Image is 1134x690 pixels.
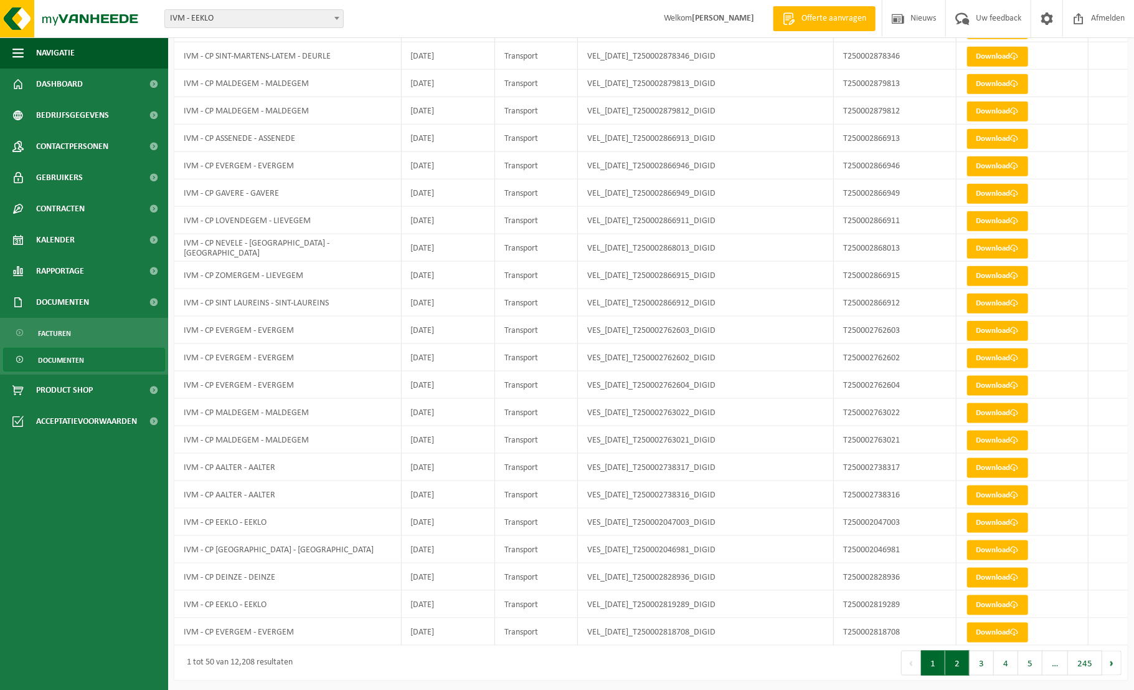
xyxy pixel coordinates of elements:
td: IVM - CP SINT-MARTENS-LATEM - DEURLE [174,42,402,70]
td: [DATE] [402,234,495,262]
td: VEL_[DATE]_T250002866949_DIGID [578,180,834,207]
a: Download [967,348,1028,368]
td: T250002763021 [834,426,957,454]
button: Previous [901,651,921,676]
a: Facturen [3,321,165,345]
td: [DATE] [402,481,495,509]
span: Documenten [38,348,84,372]
td: IVM - CP SINT LAUREINS - SINT-LAUREINS [174,289,402,317]
td: T250002763022 [834,399,957,426]
span: Acceptatievoorwaarden [36,406,137,437]
td: Transport [495,481,578,509]
button: 3 [970,651,994,676]
td: IVM - CP EVERGEM - EVERGEM [174,618,402,646]
td: [DATE] [402,371,495,399]
span: Bedrijfsgegevens [36,100,109,131]
td: T250002047003 [834,509,957,536]
a: Download [967,568,1028,588]
button: 4 [994,651,1018,676]
td: IVM - CP MALDEGEM - MALDEGEM [174,399,402,426]
td: [DATE] [402,618,495,646]
td: Transport [495,180,578,207]
td: Transport [495,70,578,97]
a: Download [967,47,1028,67]
a: Download [967,376,1028,396]
td: VES_[DATE]_T250002046981_DIGID [578,536,834,563]
td: T250002762603 [834,317,957,344]
td: [DATE] [402,97,495,125]
td: VEL_[DATE]_T250002868013_DIGID [578,234,834,262]
td: VEL_[DATE]_T250002878346_DIGID [578,42,834,70]
td: [DATE] [402,262,495,289]
a: Download [967,266,1028,286]
td: [DATE] [402,207,495,234]
td: VEL_[DATE]_T250002879812_DIGID [578,97,834,125]
td: Transport [495,317,578,344]
td: IVM - CP ZOMERGEM - LIEVEGEM [174,262,402,289]
span: Kalender [36,224,75,256]
td: IVM - CP MALDEGEM - MALDEGEM [174,70,402,97]
a: Download [967,211,1028,231]
button: Next [1102,651,1122,676]
td: VEL_[DATE]_T250002866915_DIGID [578,262,834,289]
a: Download [967,486,1028,506]
td: VES_[DATE]_T250002762602_DIGID [578,344,834,371]
td: Transport [495,426,578,454]
td: [DATE] [402,591,495,618]
td: IVM - CP EVERGEM - EVERGEM [174,344,402,371]
span: Product Shop [36,375,93,406]
td: VES_[DATE]_T250002763021_DIGID [578,426,834,454]
span: IVM - EEKLO [164,9,344,28]
td: IVM - CP DEINZE - DEINZE [174,563,402,591]
td: T250002878346 [834,42,957,70]
td: IVM - CP MALDEGEM - MALDEGEM [174,97,402,125]
td: [DATE] [402,70,495,97]
span: Facturen [38,322,71,345]
td: [DATE] [402,180,495,207]
td: Transport [495,42,578,70]
td: T250002738317 [834,454,957,481]
td: T250002866912 [834,289,957,317]
button: 1 [921,651,945,676]
td: IVM - CP EEKLO - EEKLO [174,591,402,618]
div: 1 tot 50 van 12,208 resultaten [181,652,293,674]
td: IVM - CP GAVERE - GAVERE [174,180,402,207]
td: T250002866915 [834,262,957,289]
td: VES_[DATE]_T250002762604_DIGID [578,371,834,399]
td: Transport [495,97,578,125]
td: IVM - CP [GEOGRAPHIC_DATA] - [GEOGRAPHIC_DATA] [174,536,402,563]
td: [DATE] [402,536,495,563]
td: Transport [495,618,578,646]
td: T250002738316 [834,481,957,509]
td: T250002818708 [834,618,957,646]
td: VES_[DATE]_T250002047003_DIGID [578,509,834,536]
td: [DATE] [402,42,495,70]
td: Transport [495,536,578,563]
td: IVM - CP EVERGEM - EVERGEM [174,317,402,344]
td: VEL_[DATE]_T250002828936_DIGID [578,563,834,591]
a: Download [967,513,1028,533]
span: IVM - EEKLO [165,10,343,27]
td: T250002868013 [834,234,957,262]
td: Transport [495,591,578,618]
td: IVM - CP LOVENDEGEM - LIEVEGEM [174,207,402,234]
td: Transport [495,289,578,317]
td: T250002046981 [834,536,957,563]
td: VEL_[DATE]_T250002879813_DIGID [578,70,834,97]
a: Download [967,102,1028,122]
td: T250002866949 [834,180,957,207]
a: Download [967,623,1028,643]
strong: [PERSON_NAME] [692,14,754,23]
a: Download [967,540,1028,560]
td: Transport [495,152,578,180]
td: IVM - CP ASSENEDE - ASSENEDE [174,125,402,152]
td: IVM - CP EVERGEM - EVERGEM [174,152,402,180]
span: Gebruikers [36,162,83,193]
a: Download [967,403,1028,423]
span: Contracten [36,193,85,224]
td: VEL_[DATE]_T250002866912_DIGID [578,289,834,317]
td: [DATE] [402,509,495,536]
td: IVM - CP AALTER - AALTER [174,454,402,481]
td: VEL_[DATE]_T250002866911_DIGID [578,207,834,234]
a: Download [967,239,1028,259]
